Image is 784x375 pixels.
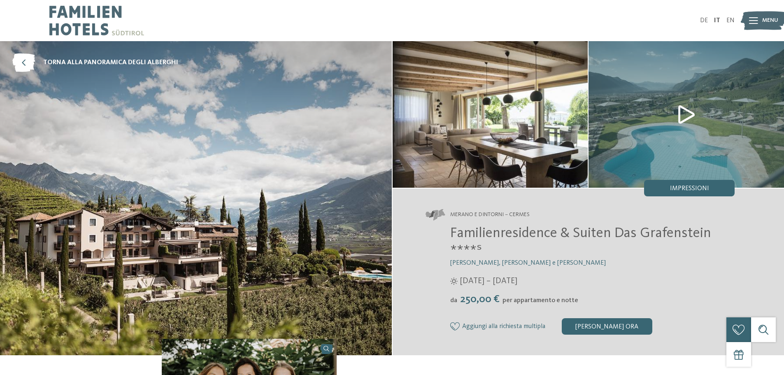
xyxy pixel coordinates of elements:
img: Il nostro family hotel a Merano e dintorni è perfetto per trascorrere giorni felici [393,41,588,188]
span: 250,00 € [458,294,502,305]
div: [PERSON_NAME] ora [562,318,652,335]
img: Il nostro family hotel a Merano e dintorni è perfetto per trascorrere giorni felici [589,41,784,188]
span: Menu [762,16,778,25]
span: Aggiungi alla richiesta multipla [462,323,545,331]
span: [DATE] – [DATE] [460,275,517,287]
span: torna alla panoramica degli alberghi [43,58,178,67]
a: EN [726,17,735,24]
span: Merano e dintorni – Cermes [450,211,530,219]
span: Impressioni [670,185,709,192]
a: torna alla panoramica degli alberghi [12,54,178,72]
span: da [450,297,457,304]
a: DE [700,17,708,24]
span: [PERSON_NAME], [PERSON_NAME] e [PERSON_NAME] [450,260,606,266]
a: IT [714,17,720,24]
span: per appartamento e notte [503,297,578,304]
i: Orari d'apertura estate [450,277,458,285]
span: Familienresidence & Suiten Das Grafenstein ****ˢ [450,226,711,258]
